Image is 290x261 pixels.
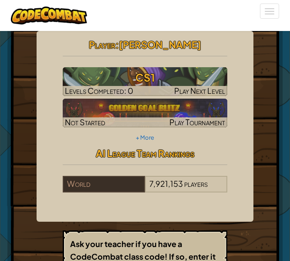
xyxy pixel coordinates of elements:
[136,134,154,141] a: + More
[63,176,145,192] div: World
[119,38,201,51] span: [PERSON_NAME]
[115,38,119,51] span: :
[63,67,227,96] a: Play Next Level
[169,117,225,127] span: Play Tournament
[63,68,227,87] h3: CS1
[65,117,105,127] span: Not Started
[63,67,227,96] img: CS1
[65,86,133,96] span: Levels Completed: 0
[63,184,227,194] a: World7,921,153players
[149,179,183,189] span: 7,921,153
[63,99,227,127] img: Golden Goal
[184,179,208,189] span: players
[63,99,227,127] a: Not StartedPlay Tournament
[96,147,195,159] span: AI League Team Rankings
[89,38,115,51] span: Player
[174,86,225,96] span: Play Next Level
[11,7,87,24] img: CodeCombat logo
